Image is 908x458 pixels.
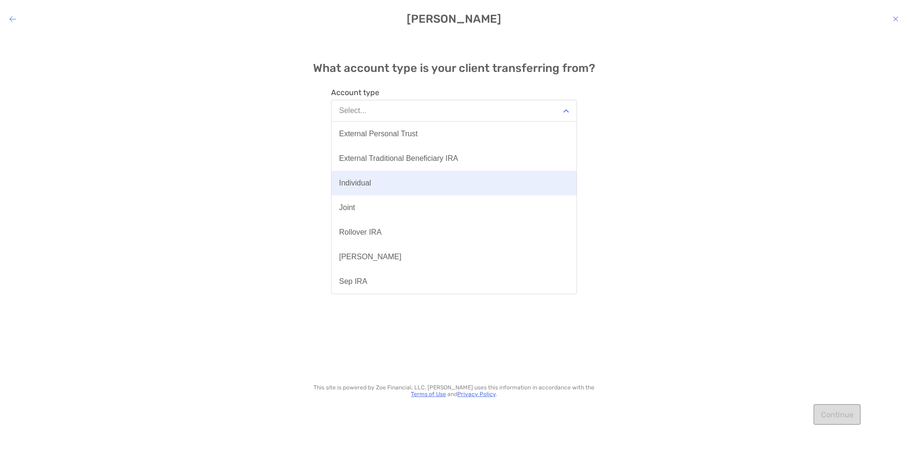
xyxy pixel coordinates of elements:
button: Joint [332,195,576,220]
button: Select... [331,100,577,122]
button: External Traditional Beneficiary IRA [332,146,576,171]
p: This site is powered by Zoe Financial, LLC. [PERSON_NAME] uses this information in accordance wit... [312,384,596,397]
div: Select... [339,106,367,115]
button: Rollover IRA [332,220,576,245]
button: [PERSON_NAME] [332,245,576,269]
div: Joint [339,203,355,212]
img: Open dropdown arrow [563,109,569,113]
a: Privacy Policy [457,391,496,397]
div: Rollover IRA [339,228,382,237]
span: Account type [331,88,577,97]
button: Individual [332,171,576,195]
a: Terms of Use [411,391,446,397]
div: External Traditional Beneficiary IRA [339,154,458,163]
button: External Personal Trust [332,122,576,146]
div: External Personal Trust [339,130,418,138]
h4: What account type is your client transferring from? [313,62,595,75]
button: Sep IRA [332,269,576,294]
div: [PERSON_NAME] [339,253,402,261]
div: Individual [339,179,371,187]
div: Sep IRA [339,277,367,286]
